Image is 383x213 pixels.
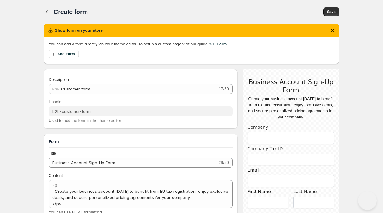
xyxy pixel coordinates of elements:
span: Handle [49,100,61,104]
span: Used to add the form in the theme editor [49,118,121,123]
div: You can add a form directly via your theme editor. To setup a custom page visit our guide . [49,41,334,47]
span: Description [49,77,69,82]
h2: Business Account Sign-Up Form [248,78,334,95]
label: Company [248,124,334,131]
h3: Form [49,139,233,145]
label: Company Tax ID [248,146,334,152]
button: Dismiss notification [328,26,337,35]
button: Save [323,7,339,16]
div: Email [248,167,334,174]
label: First Name [248,188,289,195]
p: Create your business account [DATE] to benefit from EU tax registration, enjoy exclusive deals, a... [248,96,334,120]
a: Add Form [49,50,79,58]
span: Content [49,173,63,178]
input: Private internal description [49,84,217,94]
span: Add Form [57,52,75,57]
textarea: <p> Create your business account [DATE] to benefit from EU tax registration, enjoy exclusive deal... [49,180,233,208]
span: Create form [54,8,88,15]
a: B2B Form [207,42,227,46]
iframe: Help Scout Beacon - Open [358,191,377,210]
span: Save [327,9,336,14]
span: Title [49,151,56,155]
label: Last Name [293,188,334,195]
h2: Show form on your store [55,27,103,34]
